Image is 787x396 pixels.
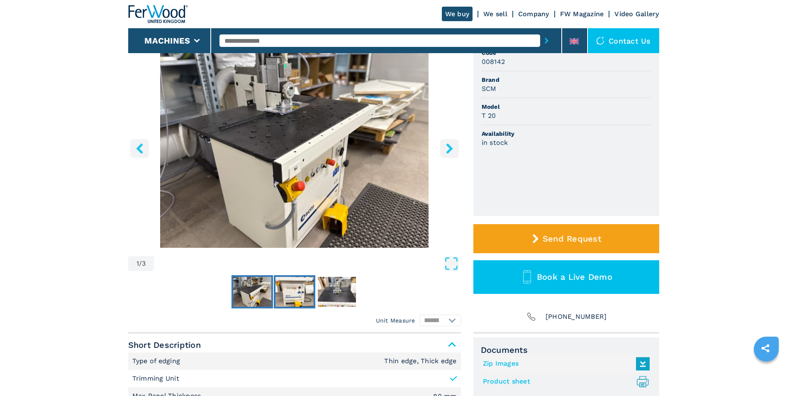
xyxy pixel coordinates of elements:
button: Send Request [473,224,659,253]
span: 1 [136,260,139,267]
div: Contact us [588,28,659,53]
button: Go to Slide 2 [274,275,315,308]
button: Machines [144,36,190,46]
button: Book a Live Demo [473,260,659,294]
img: bee8406fe49527d439986fd626eb9b05 [318,277,356,307]
img: Contact us [596,37,604,45]
a: Product sheet [483,375,646,389]
span: / [139,260,142,267]
iframe: Chat [752,359,781,390]
span: Brand [482,76,651,84]
img: Manual Trimming Units SCM T 20 [128,46,461,248]
a: Video Gallery [614,10,659,18]
a: Company [518,10,549,18]
span: Short Description [128,337,461,352]
span: Model [482,103,651,111]
span: Send Request [543,234,601,244]
button: Go to Slide 3 [316,275,358,308]
a: sharethis [755,338,776,359]
span: [PHONE_NUMBER] [546,311,607,323]
h3: in stock [482,138,508,147]
span: Book a Live Demo [537,272,612,282]
h3: 008142 [482,57,505,66]
a: FW Magazine [560,10,604,18]
img: Ferwood [128,5,188,23]
img: 99973ee8a98f7f0c9e6de18a3959f640 [233,277,271,307]
button: Go to Slide 1 [231,275,273,308]
span: 3 [142,260,146,267]
a: Zip Images [483,357,646,371]
p: Trimming Unit [132,374,179,383]
h3: T 20 [482,111,496,120]
button: right-button [440,139,459,158]
img: 34a4fb9817ff37e3dc9367b2caa9e315 [275,277,314,307]
nav: Thumbnail Navigation [128,275,461,308]
em: Unit Measure [376,316,415,325]
span: Documents [481,345,652,355]
img: Phone [526,311,537,323]
p: Type of edging [132,357,183,366]
h3: SCM [482,84,497,93]
a: We buy [442,7,473,21]
em: Thin edge, Thick edge [384,358,456,364]
button: Open Fullscreen [156,256,458,271]
button: submit-button [540,31,553,50]
a: We sell [483,10,507,18]
span: Availability [482,130,651,138]
div: Go to Slide 1 [128,46,461,248]
button: left-button [130,139,149,158]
